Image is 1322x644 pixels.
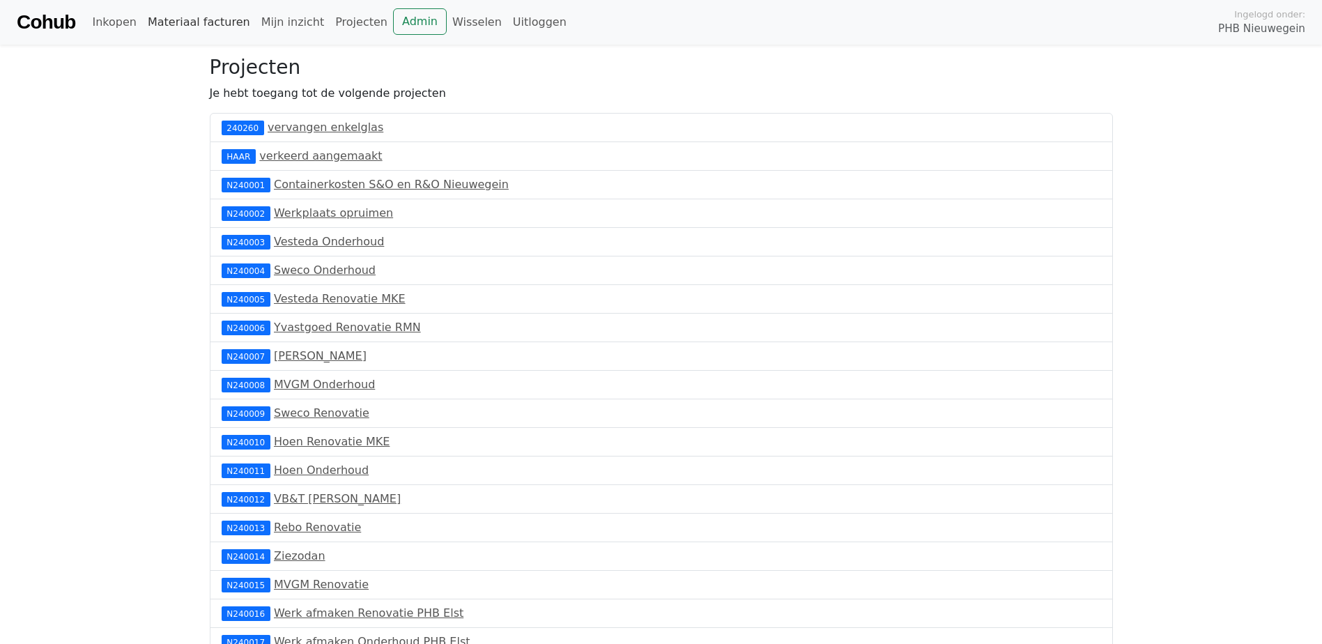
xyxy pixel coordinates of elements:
[222,435,270,449] div: N240010
[222,292,270,306] div: N240005
[222,178,270,192] div: N240001
[222,321,270,335] div: N240006
[1218,21,1305,37] span: PHB Nieuwegein
[447,8,507,36] a: Wisselen
[274,321,421,334] a: Yvastgoed Renovatie RMN
[274,263,376,277] a: Sweco Onderhoud
[268,121,383,134] a: vervangen enkelglas
[222,149,256,163] div: HAAR
[274,549,325,562] a: Ziezodan
[222,492,270,506] div: N240012
[393,8,447,35] a: Admin
[222,606,270,620] div: N240016
[274,578,369,591] a: MVGM Renovatie
[222,549,270,563] div: N240014
[222,121,264,135] div: 240260
[222,463,270,477] div: N240011
[274,406,369,420] a: Sweco Renovatie
[274,178,509,191] a: Containerkosten S&O en R&O Nieuwegein
[142,8,256,36] a: Materiaal facturen
[222,349,270,363] div: N240007
[274,492,401,505] a: VB&T [PERSON_NAME]
[274,521,361,534] a: Rebo Renovatie
[210,85,1113,102] p: Je hebt toegang tot de volgende projecten
[507,8,572,36] a: Uitloggen
[222,235,270,249] div: N240003
[256,8,330,36] a: Mijn inzicht
[222,378,270,392] div: N240008
[222,521,270,535] div: N240013
[274,606,463,620] a: Werk afmaken Renovatie PHB Elst
[274,463,369,477] a: Hoen Onderhoud
[274,292,406,305] a: Vesteda Renovatie MKE
[86,8,141,36] a: Inkopen
[274,206,393,220] a: Werkplaats opruimen
[222,406,270,420] div: N240009
[1234,8,1305,21] span: Ingelogd onder:
[274,378,375,391] a: MVGM Onderhoud
[17,6,75,39] a: Cohub
[274,349,367,362] a: [PERSON_NAME]
[330,8,393,36] a: Projecten
[222,578,270,592] div: N240015
[274,235,384,248] a: Vesteda Onderhoud
[274,435,390,448] a: Hoen Renovatie MKE
[222,263,270,277] div: N240004
[259,149,382,162] a: verkeerd aangemaakt
[222,206,270,220] div: N240002
[210,56,1113,79] h3: Projecten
